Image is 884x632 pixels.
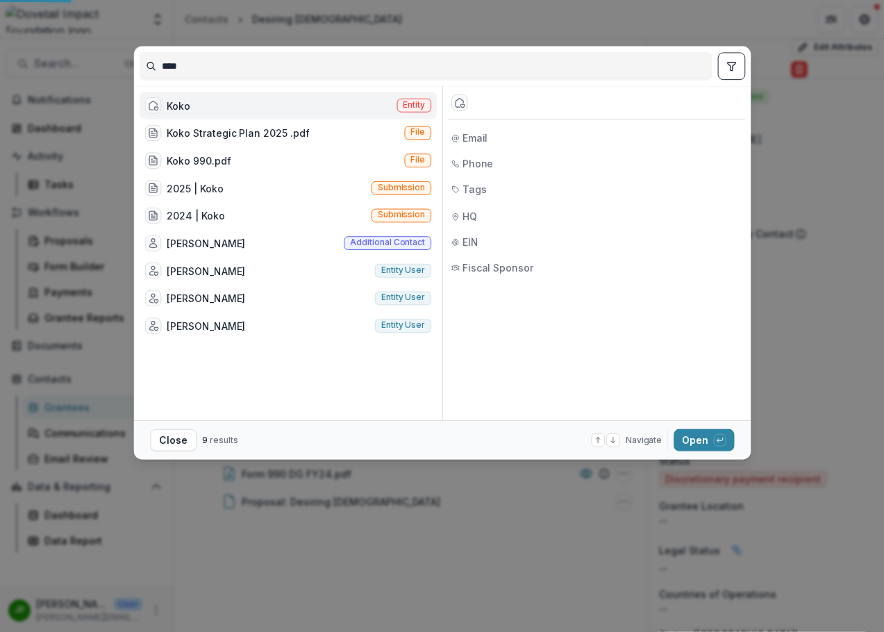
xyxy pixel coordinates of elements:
span: Navigate [625,434,662,447]
span: Tags [462,182,486,197]
span: Additional contact [350,238,425,247]
span: File [410,128,425,138]
span: Submission [377,183,424,192]
span: Entity user [381,265,424,275]
span: Entity user [381,320,424,330]
span: Phone [462,156,493,171]
div: Koko Strategic Plan 2025 .pdf [167,126,309,140]
span: Entity user [381,293,424,303]
button: toggle filters [717,52,745,80]
span: HQ [462,210,476,224]
div: Koko 990.pdf [167,153,231,168]
span: Email [462,131,487,145]
div: 2024 | Koko [167,208,224,223]
span: results [209,435,237,445]
div: [PERSON_NAME] [167,236,245,251]
span: Fiscal Sponsor [462,260,533,275]
span: EIN [462,235,478,249]
div: [PERSON_NAME] [167,291,245,306]
button: Close [150,429,196,451]
div: [PERSON_NAME] [167,319,245,333]
div: Koko [167,98,190,113]
button: Open [674,429,734,451]
div: [PERSON_NAME] [167,263,245,278]
div: 2025 | Koko [167,181,223,195]
span: File [410,155,425,165]
span: Entity [403,100,425,110]
span: 9 [201,435,207,445]
span: Submission [377,210,424,220]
